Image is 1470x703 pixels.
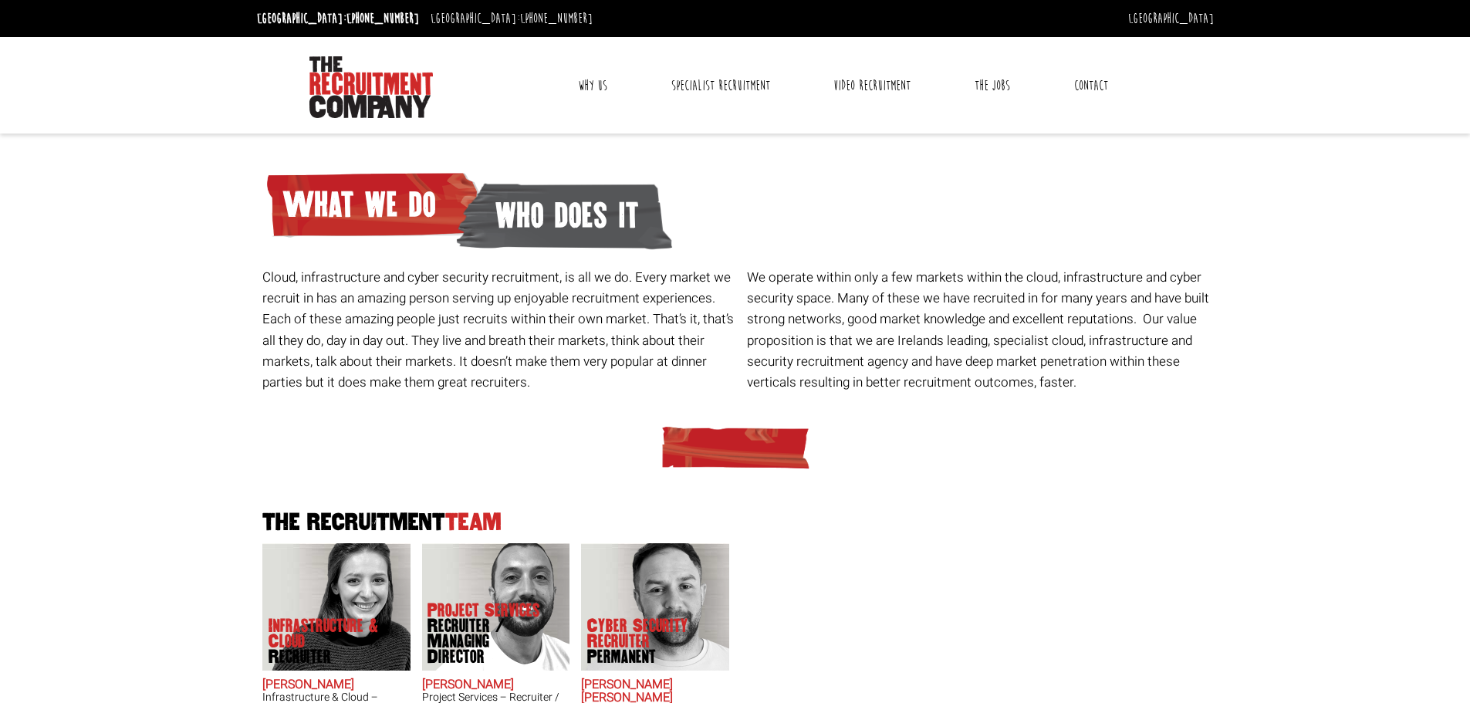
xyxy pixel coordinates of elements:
[1063,66,1120,105] a: Contact
[660,66,782,105] a: Specialist Recruitment
[1128,10,1214,27] a: [GEOGRAPHIC_DATA]
[427,6,596,31] li: [GEOGRAPHIC_DATA]:
[309,56,433,118] img: The Recruitment Company
[346,10,419,27] a: [PHONE_NUMBER]
[253,6,423,31] li: [GEOGRAPHIC_DATA]:
[566,66,619,105] a: Why Us
[822,66,922,105] a: Video Recruitment
[963,66,1022,105] a: The Jobs
[520,10,593,27] a: [PHONE_NUMBER]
